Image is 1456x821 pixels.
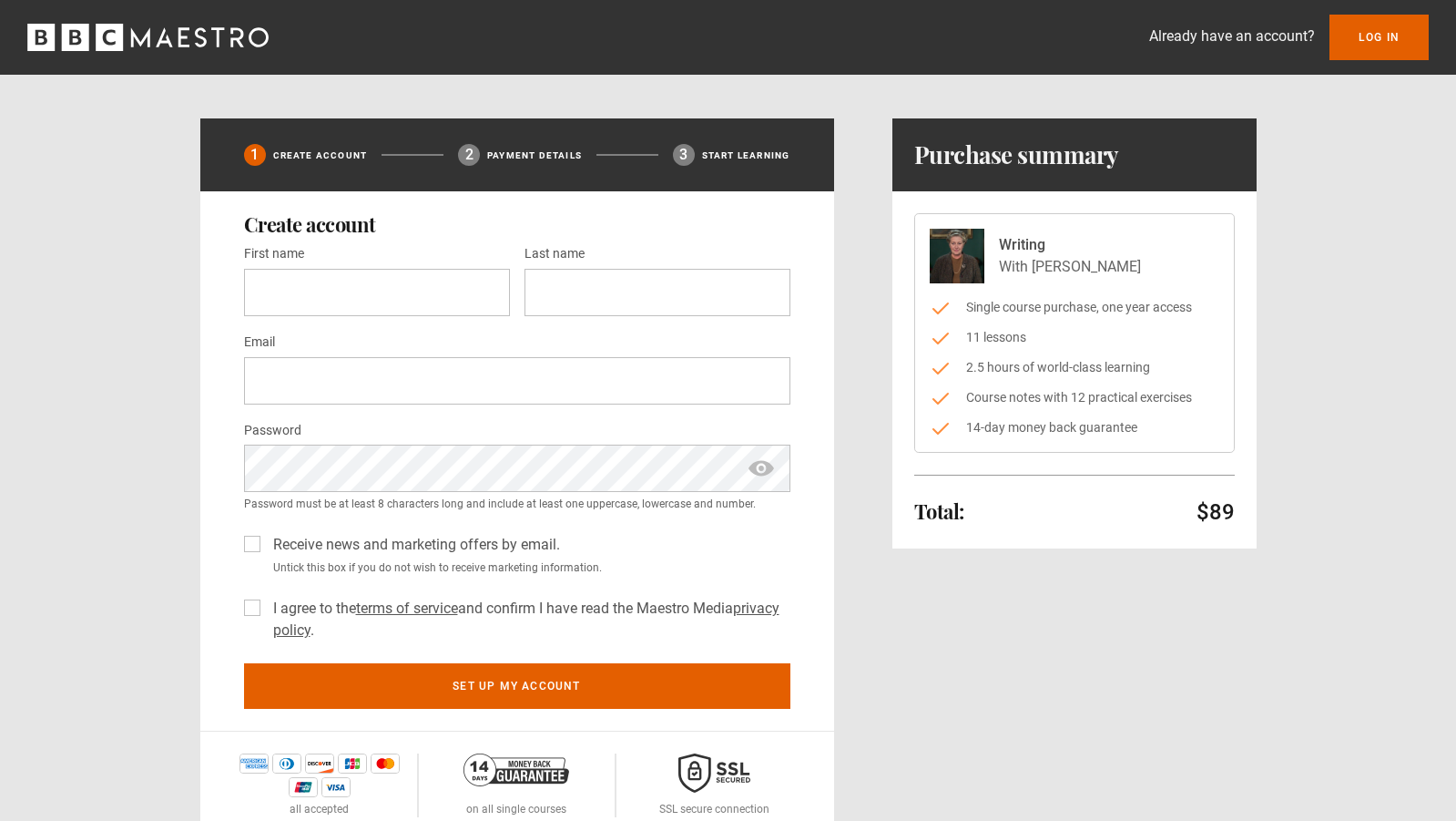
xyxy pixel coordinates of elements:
button: Set up my account [244,663,790,709]
li: Single course purchase, one year access [930,298,1219,317]
li: 14-day money back guarantee [930,418,1219,437]
img: amex [239,754,269,774]
a: terms of service [356,600,458,617]
div: 2 [458,144,480,166]
label: Last name [524,243,585,265]
h1: Purchase summary [914,140,1119,169]
p: all accepted [290,801,349,817]
label: Password [244,420,301,442]
svg: BBC Maestro [27,24,269,51]
img: unionpay [289,777,318,797]
li: 2.5 hours of world-class learning [930,358,1219,377]
li: 11 lessons [930,328,1219,347]
div: 1 [244,144,266,166]
h2: Total: [914,500,964,522]
img: visa [321,777,351,797]
p: SSL secure connection [659,801,769,817]
p: $89 [1196,498,1235,527]
label: First name [244,243,304,265]
img: jcb [338,754,367,774]
img: diners [272,754,301,774]
p: Start learning [702,149,790,162]
p: With [PERSON_NAME] [999,256,1141,278]
p: Already have an account? [1149,26,1315,47]
small: Password must be at least 8 characters long and include at least one uppercase, lowercase and num... [244,496,790,512]
a: Log In [1329,15,1429,60]
img: 14-day-money-back-guarantee-42d24aedb5115c0ff13b.png [463,754,569,786]
p: on all single courses [466,801,566,817]
span: show password [747,445,776,492]
label: I agree to the and confirm I have read the Maestro Media . [266,598,790,641]
img: mastercard [371,754,400,774]
div: 3 [673,144,695,166]
p: Payment details [487,149,582,162]
p: Create Account [273,149,368,162]
h2: Create account [244,213,790,235]
small: Untick this box if you do not wish to receive marketing information. [266,559,790,576]
p: Writing [999,234,1141,256]
img: discover [305,754,334,774]
label: Email [244,332,275,354]
label: Receive news and marketing offers by email. [266,534,560,556]
li: Course notes with 12 practical exercises [930,388,1219,407]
